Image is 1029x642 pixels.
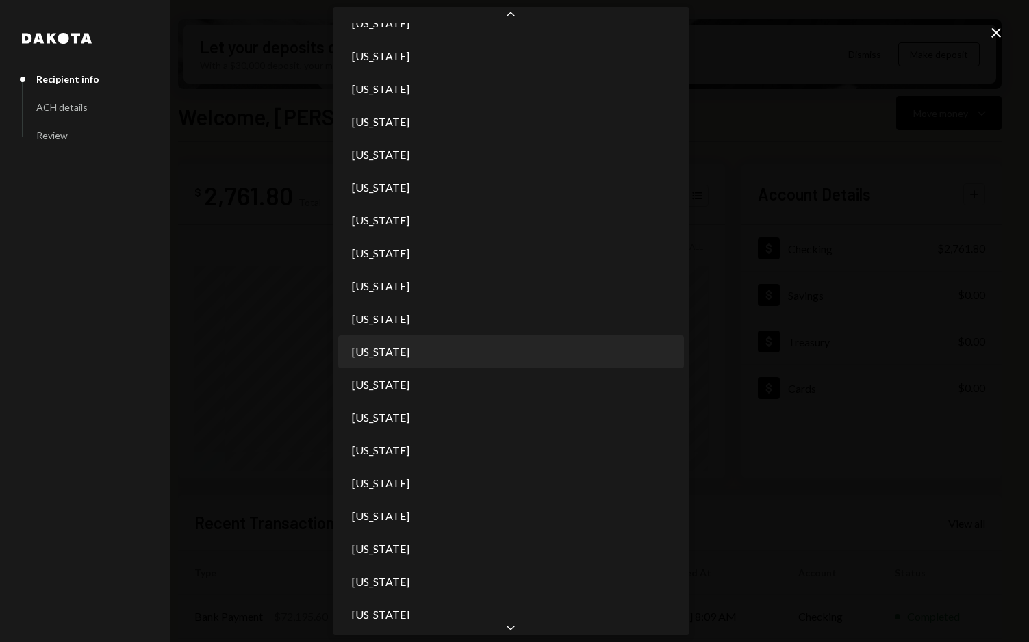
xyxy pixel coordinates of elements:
[352,508,409,524] span: [US_STATE]
[352,212,409,229] span: [US_STATE]
[352,409,409,426] span: [US_STATE]
[352,278,409,294] span: [US_STATE]
[352,245,409,261] span: [US_STATE]
[352,114,409,130] span: [US_STATE]
[352,574,409,590] span: [US_STATE]
[352,311,409,327] span: [US_STATE]
[352,376,409,393] span: [US_STATE]
[36,101,88,113] div: ACH details
[352,15,409,31] span: [US_STATE]
[352,541,409,557] span: [US_STATE]
[352,475,409,491] span: [US_STATE]
[352,442,409,459] span: [US_STATE]
[352,179,409,196] span: [US_STATE]
[36,129,68,141] div: Review
[352,81,409,97] span: [US_STATE]
[36,73,99,85] div: Recipient info
[352,606,409,623] span: [US_STATE]
[352,146,409,163] span: [US_STATE]
[352,48,409,64] span: [US_STATE]
[352,344,409,360] span: [US_STATE]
